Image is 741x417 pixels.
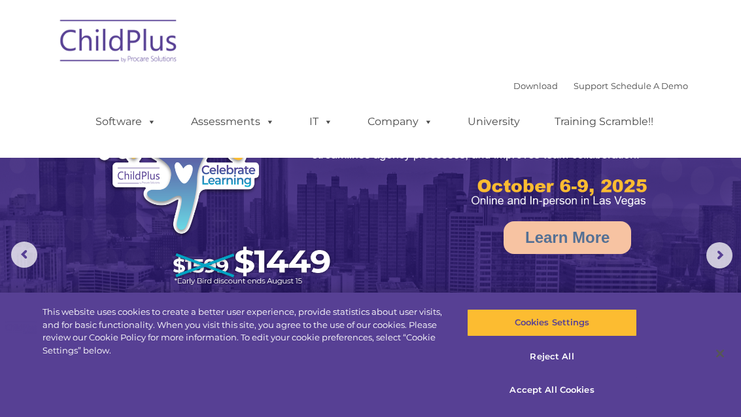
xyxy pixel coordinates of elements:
[611,81,688,91] a: Schedule A Demo
[178,109,288,135] a: Assessments
[574,81,608,91] a: Support
[504,221,631,254] a: Learn More
[82,109,169,135] a: Software
[513,81,688,91] font: |
[354,109,446,135] a: Company
[513,81,558,91] a: Download
[467,376,638,404] button: Accept All Cookies
[542,109,666,135] a: Training Scramble!!
[296,109,346,135] a: IT
[54,10,184,76] img: ChildPlus by Procare Solutions
[706,339,734,368] button: Close
[467,343,638,371] button: Reject All
[43,306,445,357] div: This website uses cookies to create a better user experience, provide statistics about user visit...
[455,109,533,135] a: University
[467,309,638,336] button: Cookies Settings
